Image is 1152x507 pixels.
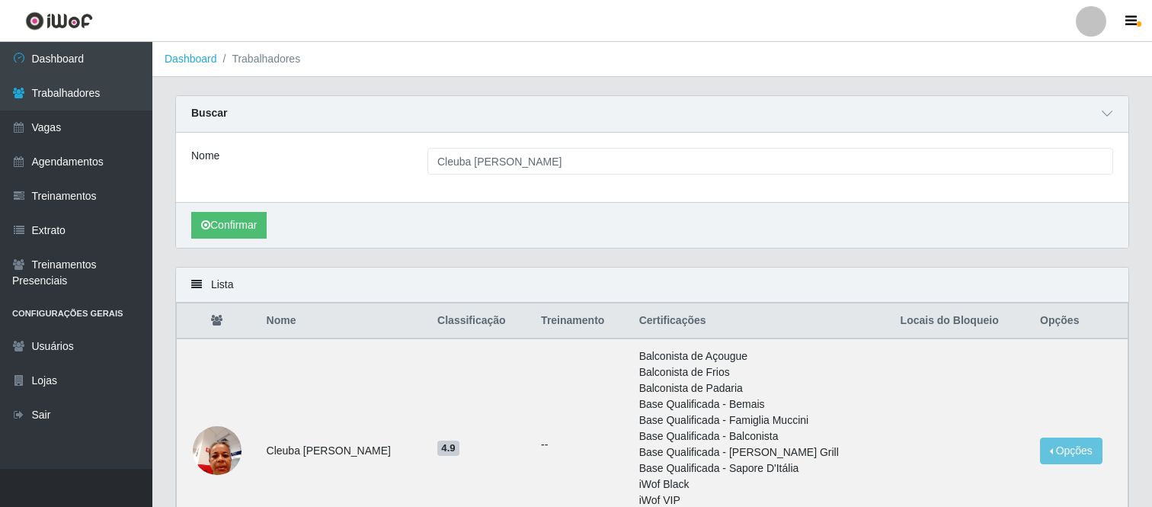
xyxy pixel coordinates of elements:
a: Dashboard [165,53,217,65]
img: 1691073394546.jpeg [193,418,242,483]
th: Nome [258,303,429,339]
li: Balconista de Açougue [639,348,882,364]
strong: Buscar [191,107,227,119]
th: Treinamento [532,303,630,339]
li: Base Qualificada - [PERSON_NAME] Grill [639,444,882,460]
li: Base Qualificada - Sapore D'Itália [639,460,882,477]
input: Digite o Nome... [427,148,1113,175]
li: Balconista de Padaria [639,380,882,396]
li: iWof Black [639,477,882,493]
button: Confirmar [191,212,267,239]
button: Opções [1040,438,1102,464]
li: Base Qualificada - Balconista [639,428,882,444]
div: Lista [176,268,1128,303]
ul: -- [541,437,621,453]
li: Balconista de Frios [639,364,882,380]
span: 4.9 [437,441,459,456]
th: Certificações [630,303,891,339]
li: Trabalhadores [217,51,301,67]
th: Locais do Bloqueio [891,303,1031,339]
th: Opções [1031,303,1128,339]
nav: breadcrumb [152,42,1152,77]
li: Base Qualificada - Famiglia Muccini [639,412,882,428]
th: Classificação [428,303,532,339]
li: Base Qualificada - Bemais [639,396,882,412]
label: Nome [191,148,219,164]
img: CoreUI Logo [25,11,93,30]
